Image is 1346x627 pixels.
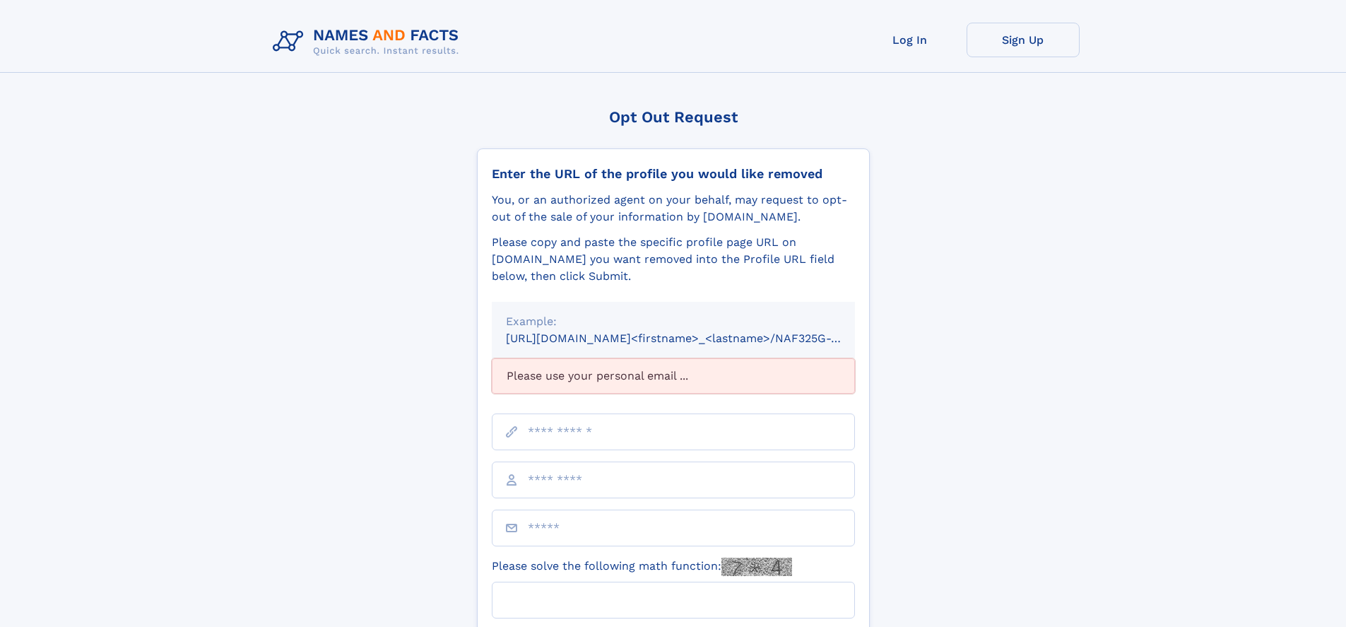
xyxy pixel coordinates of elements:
a: Sign Up [967,23,1080,57]
div: Enter the URL of the profile you would like removed [492,166,855,182]
div: Example: [506,313,841,330]
div: Please use your personal email ... [492,358,855,394]
div: You, or an authorized agent on your behalf, may request to opt-out of the sale of your informatio... [492,192,855,225]
label: Please solve the following math function: [492,558,792,576]
a: Log In [854,23,967,57]
div: Please copy and paste the specific profile page URL on [DOMAIN_NAME] you want removed into the Pr... [492,234,855,285]
div: Opt Out Request [477,108,870,126]
img: Logo Names and Facts [267,23,471,61]
small: [URL][DOMAIN_NAME]<firstname>_<lastname>/NAF325G-xxxxxxxx [506,332,882,345]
